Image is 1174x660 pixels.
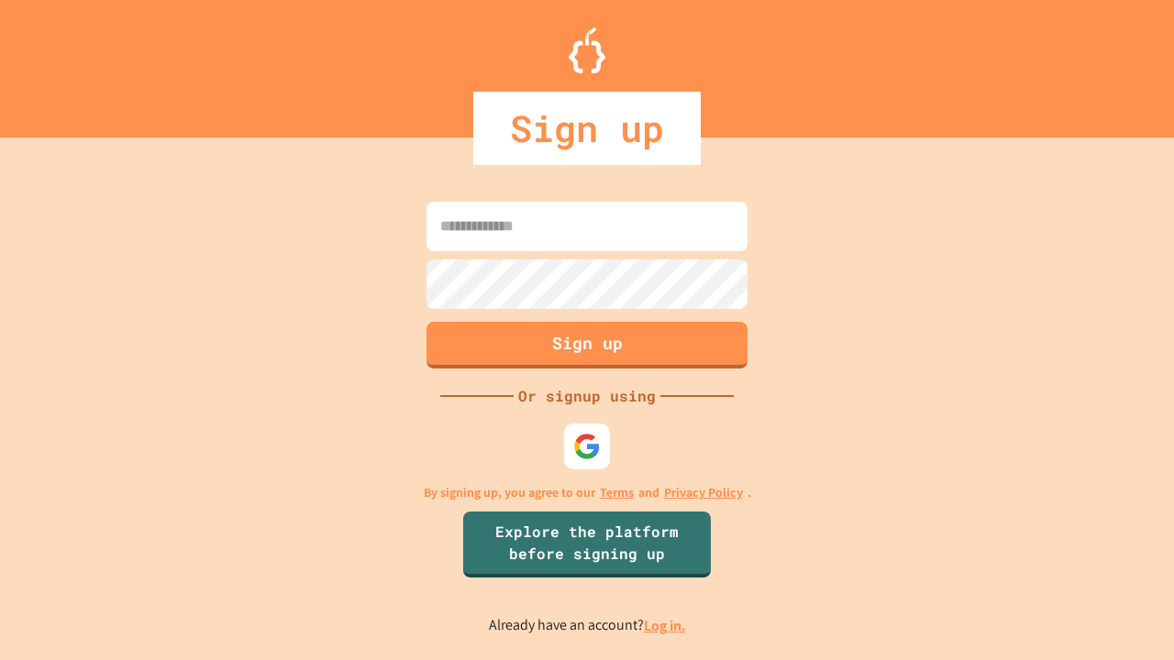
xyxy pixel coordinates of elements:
[463,511,711,577] a: Explore the platform before signing up
[426,322,748,368] button: Sign up
[664,483,743,502] a: Privacy Policy
[424,483,751,502] p: By signing up, you agree to our and .
[600,483,634,502] a: Terms
[573,433,601,460] img: google-icon.svg
[644,616,686,635] a: Log in.
[514,385,660,407] div: Or signup using
[473,92,701,165] div: Sign up
[569,27,605,73] img: Logo.svg
[489,614,686,637] p: Already have an account?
